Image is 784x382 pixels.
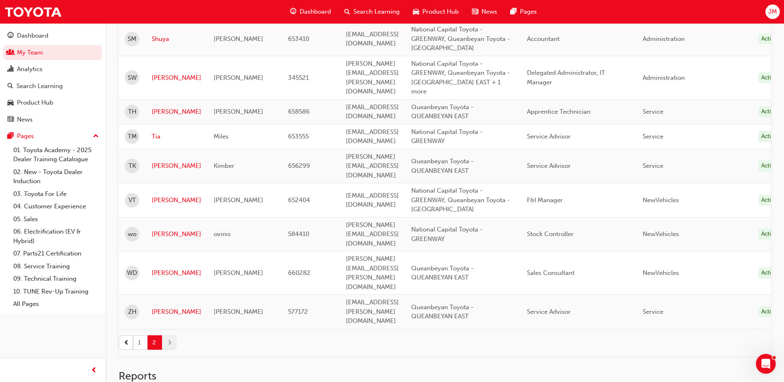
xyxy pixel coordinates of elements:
span: [PERSON_NAME] [214,35,263,43]
a: Analytics [3,62,102,77]
span: pages-icon [510,7,517,17]
span: chart-icon [7,66,14,73]
span: Service Advisor [527,162,571,170]
span: National Capital Toyota - GREENWAY [411,128,483,145]
a: 09. Technical Training [10,272,102,285]
span: NewVehicles [643,196,679,204]
a: search-iconSearch Learning [338,3,406,20]
span: Search Learning [353,7,400,17]
a: Search Learning [3,79,102,94]
span: TH [128,107,136,117]
a: Tia [152,132,201,141]
span: 577172 [288,308,308,315]
span: Accountant [527,35,560,43]
a: News [3,112,102,127]
div: Active [758,160,780,172]
a: news-iconNews [465,3,504,20]
span: JM [768,7,777,17]
span: National Capital Toyota - GREENWAY, Queanbeyan Toyota - [GEOGRAPHIC_DATA] [411,187,510,213]
span: Service [643,162,663,170]
div: Product Hub [17,98,53,107]
span: wo [128,229,136,239]
span: Service [643,133,663,140]
span: F&I Manager [527,196,563,204]
span: up-icon [93,131,99,142]
button: JM [765,5,780,19]
a: 02. New - Toyota Dealer Induction [10,166,102,188]
a: [PERSON_NAME] [152,107,201,117]
div: Search Learning [17,81,63,91]
span: 660282 [288,269,310,277]
span: [PERSON_NAME] [214,308,263,315]
span: [PERSON_NAME][EMAIL_ADDRESS][PERSON_NAME][DOMAIN_NAME] [346,60,399,95]
span: [PERSON_NAME] [214,196,263,204]
span: [EMAIL_ADDRESS][DOMAIN_NAME] [346,103,399,120]
span: ovinis [214,230,231,238]
span: ZH [128,307,136,317]
span: TK [129,161,136,171]
span: NewVehicles [643,269,679,277]
span: National Capital Toyota - GREENWAY, Queanbeyan Toyota - [GEOGRAPHIC_DATA] [411,26,510,52]
span: Administration [643,74,685,81]
div: Active [758,306,780,318]
span: 653555 [288,133,309,140]
span: people-icon [7,49,14,57]
button: 1 [133,335,148,350]
span: TM [128,132,137,141]
a: [PERSON_NAME] [152,161,201,171]
a: 05. Sales [10,213,102,226]
span: search-icon [7,83,13,90]
span: Kimber [214,162,234,170]
span: car-icon [7,99,14,107]
a: 08. Service Training [10,260,102,273]
button: prev-icon [119,335,133,350]
span: [EMAIL_ADDRESS][PERSON_NAME][DOMAIN_NAME] [346,298,399,325]
div: Active [758,72,780,84]
span: 656299 [288,162,310,170]
span: [PERSON_NAME] [214,269,263,277]
span: pages-icon [7,133,14,140]
span: 345521 [288,74,309,81]
span: Product Hub [422,7,459,17]
button: DashboardMy TeamAnalyticsSearch LearningProduct HubNews [3,26,102,129]
a: [PERSON_NAME] [152,307,201,317]
div: Active [758,229,780,240]
span: [PERSON_NAME][EMAIL_ADDRESS][PERSON_NAME][DOMAIN_NAME] [346,255,399,291]
span: next-icon [167,338,173,347]
div: Analytics [17,64,43,74]
span: Queanbeyan Toyota - QUEANBEYAN EAST [411,303,474,320]
a: pages-iconPages [504,3,543,20]
span: news-icon [472,7,478,17]
a: car-iconProduct Hub [406,3,465,20]
span: Stock Controller [527,230,574,238]
span: WD [127,268,137,278]
span: Pages [520,7,537,17]
a: Dashboard [3,28,102,43]
span: SW [128,73,137,83]
span: National Capital Toyota - GREENWAY, Queanbeyan Toyota - [GEOGRAPHIC_DATA] EAST + 1 more [411,60,510,95]
span: 658586 [288,108,310,115]
div: Dashboard [17,31,48,41]
a: Product Hub [3,95,102,110]
div: News [17,115,33,124]
span: Service [643,308,663,315]
span: guage-icon [290,7,296,17]
span: Administration [643,35,685,43]
span: News [481,7,497,17]
span: [PERSON_NAME][EMAIL_ADDRESS][DOMAIN_NAME] [346,221,399,247]
span: Dashboard [300,7,331,17]
span: Sales Consultant [527,269,574,277]
span: NewVehicles [643,230,679,238]
span: Service [643,108,663,115]
a: 07. Parts21 Certification [10,247,102,260]
span: Apprentice Technician [527,108,591,115]
span: [PERSON_NAME] [214,108,263,115]
span: 584410 [288,230,309,238]
span: [EMAIL_ADDRESS][DOMAIN_NAME] [346,31,399,48]
a: [PERSON_NAME] [152,73,201,83]
button: Pages [3,129,102,144]
div: Active [758,33,780,45]
a: Trak [4,2,62,21]
iframe: Intercom live chat [756,354,776,374]
div: Pages [17,131,34,141]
